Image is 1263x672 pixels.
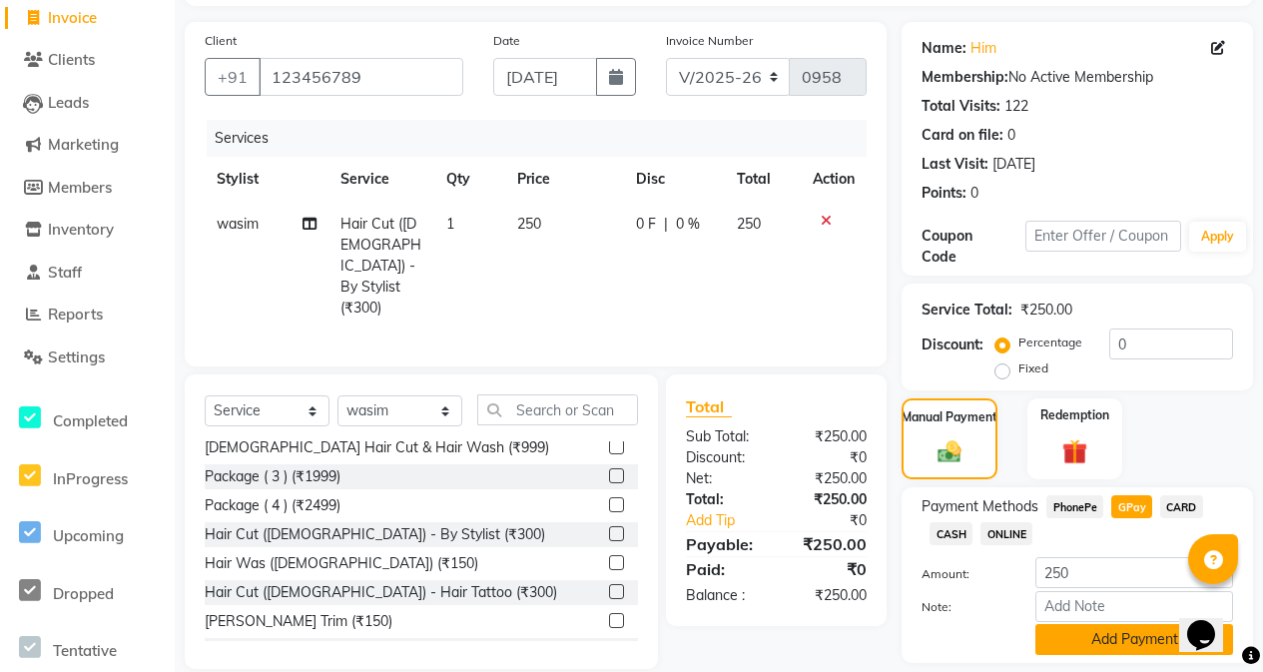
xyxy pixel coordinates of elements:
div: Styling ([DEMOGRAPHIC_DATA]) (₹150) [205,640,460,661]
div: Hair Was ([DEMOGRAPHIC_DATA]) (₹150) [205,553,478,574]
input: Search by Name/Mobile/Email/Code [259,58,463,96]
div: ₹250.00 [777,585,883,606]
label: Percentage [1018,334,1082,351]
span: Clients [48,50,95,69]
th: Price [505,157,624,202]
label: Fixed [1018,359,1048,377]
th: Total [725,157,801,202]
div: Discount: [671,447,777,468]
span: Marketing [48,135,119,154]
div: Total Visits: [922,96,1000,117]
span: PhonePe [1046,495,1103,518]
span: Upcoming [53,526,124,545]
div: Paid: [671,557,777,581]
span: ONLINE [980,522,1032,545]
input: Search or Scan [477,394,638,425]
span: Payment Methods [922,496,1038,517]
span: Completed [53,411,128,430]
span: 0 F [636,214,656,235]
div: ₹0 [777,557,883,581]
a: Inventory [5,219,170,242]
div: Sub Total: [671,426,777,447]
span: 0 % [676,214,700,235]
div: Discount: [922,335,983,355]
div: 0 [1007,125,1015,146]
span: Invoice [48,8,97,27]
div: Package ( 3 ) (₹1999) [205,466,340,487]
div: Net: [671,468,777,489]
a: Marketing [5,134,170,157]
div: ₹250.00 [1020,300,1072,321]
div: ₹250.00 [777,426,883,447]
span: | [664,214,668,235]
div: [DEMOGRAPHIC_DATA] Hair Cut & Hair Wash (₹999) [205,437,549,458]
span: Total [686,396,732,417]
label: Invoice Number [666,32,753,50]
a: Add Tip [671,510,794,531]
div: ₹0 [794,510,882,531]
div: Points: [922,183,966,204]
div: Payable: [671,532,777,556]
label: Redemption [1040,406,1109,424]
th: Service [328,157,434,202]
div: ₹0 [777,447,883,468]
span: GPay [1111,495,1152,518]
div: Card on file: [922,125,1003,146]
div: Hair Cut ([DEMOGRAPHIC_DATA]) - Hair Tattoo (₹300) [205,582,557,603]
span: CASH [930,522,972,545]
input: Amount [1035,557,1233,588]
div: Service Total: [922,300,1012,321]
span: 250 [517,215,541,233]
div: ₹250.00 [777,532,883,556]
div: Package ( 4 ) (₹2499) [205,495,340,516]
div: [PERSON_NAME] Trim (₹150) [205,611,392,632]
input: Enter Offer / Coupon Code [1025,221,1181,252]
span: 250 [737,215,761,233]
a: Members [5,177,170,200]
a: Staff [5,262,170,285]
span: 1 [446,215,454,233]
div: No Active Membership [922,67,1233,88]
div: [DATE] [992,154,1035,175]
button: Apply [1189,222,1246,252]
span: CARD [1160,495,1203,518]
div: 122 [1004,96,1028,117]
label: Amount: [907,565,1020,583]
div: Coupon Code [922,226,1025,268]
a: Reports [5,304,170,327]
div: Balance : [671,585,777,606]
div: Last Visit: [922,154,988,175]
span: wasim [217,215,259,233]
iframe: chat widget [1179,592,1243,652]
span: Hair Cut ([DEMOGRAPHIC_DATA]) - By Stylist (₹300) [340,215,421,317]
a: Clients [5,49,170,72]
img: _gift.svg [1054,436,1096,468]
span: Staff [48,263,82,282]
th: Disc [624,157,725,202]
th: Stylist [205,157,328,202]
th: Action [801,157,867,202]
span: Settings [48,347,105,366]
div: Services [207,120,882,157]
label: Manual Payment [902,408,997,426]
span: Reports [48,305,103,324]
a: Leads [5,92,170,115]
div: Membership: [922,67,1008,88]
button: Add Payment [1035,624,1233,655]
span: InProgress [53,469,128,488]
div: 0 [970,183,978,204]
label: Note: [907,598,1020,616]
input: Add Note [1035,591,1233,622]
span: Leads [48,93,89,112]
span: Inventory [48,220,114,239]
span: Dropped [53,584,114,603]
div: Name: [922,38,966,59]
img: _cash.svg [931,438,969,465]
span: Members [48,178,112,197]
div: Hair Cut ([DEMOGRAPHIC_DATA]) - By Stylist (₹300) [205,524,545,545]
th: Qty [434,157,505,202]
a: Invoice [5,7,170,30]
a: Him [970,38,996,59]
a: Settings [5,346,170,369]
label: Date [493,32,520,50]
